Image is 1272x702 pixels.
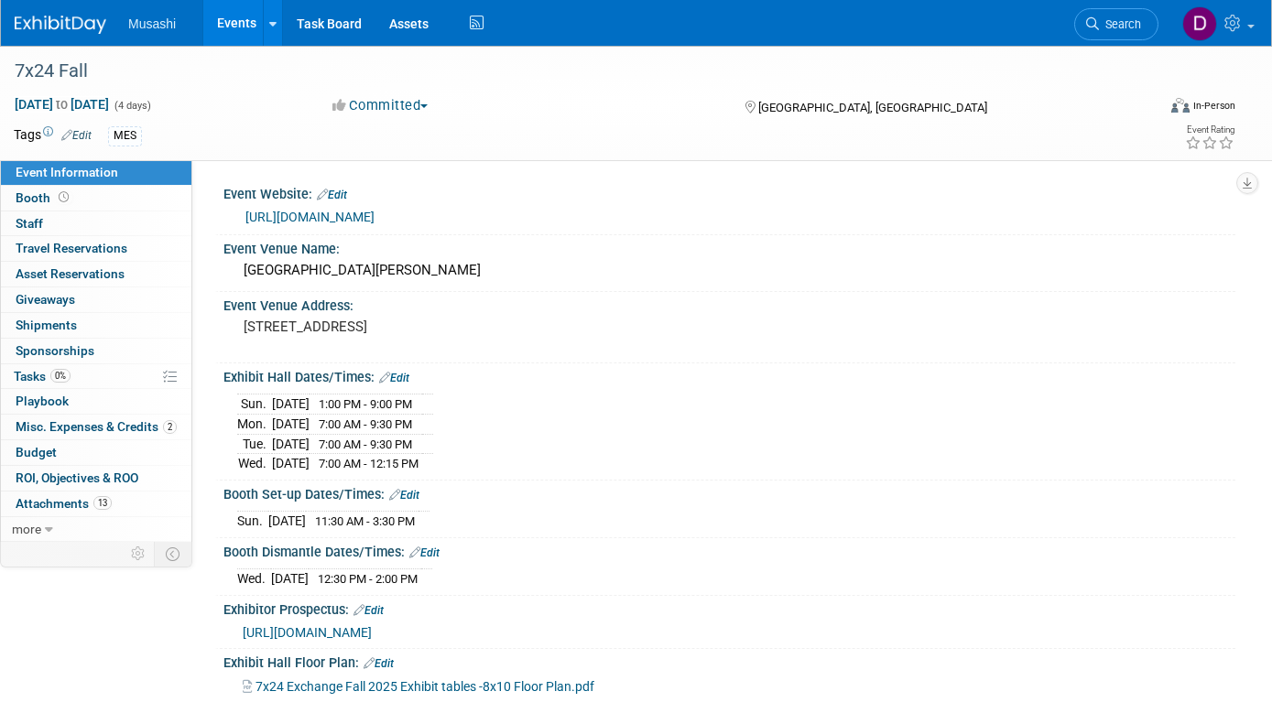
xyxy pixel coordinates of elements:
[55,190,72,204] span: Booth not reserved yet
[16,343,94,358] span: Sponsorships
[1192,99,1235,113] div: In-Person
[16,216,43,231] span: Staff
[108,126,142,146] div: MES
[315,514,415,528] span: 11:30 AM - 3:30 PM
[1055,95,1235,123] div: Event Format
[123,542,155,566] td: Personalize Event Tab Strip
[1,491,191,516] a: Attachments13
[1,287,191,312] a: Giveaways
[14,369,71,383] span: Tasks
[113,100,151,112] span: (4 days)
[244,319,625,335] pre: [STREET_ADDRESS]
[16,190,72,205] span: Booth
[1099,17,1141,31] span: Search
[268,512,306,531] td: [DATE]
[14,125,92,146] td: Tags
[237,454,272,473] td: Wed.
[353,604,384,617] a: Edit
[326,96,435,115] button: Committed
[12,522,41,536] span: more
[255,679,594,694] span: 7x24 Exchange Fall 2025 Exhibit tables -8x10 Floor Plan.pdf
[272,415,310,435] td: [DATE]
[155,542,192,566] td: Toggle Event Tabs
[319,397,412,411] span: 1:00 PM - 9:00 PM
[223,292,1235,315] div: Event Venue Address:
[53,97,71,112] span: to
[237,394,272,415] td: Sun.
[1,262,191,286] a: Asset Reservations
[16,318,77,332] span: Shipments
[272,394,310,415] td: [DATE]
[237,434,272,454] td: Tue.
[1,186,191,211] a: Booth
[272,434,310,454] td: [DATE]
[1185,125,1234,135] div: Event Rating
[758,101,987,114] span: [GEOGRAPHIC_DATA], [GEOGRAPHIC_DATA]
[1,339,191,363] a: Sponsorships
[379,372,409,384] a: Edit
[223,235,1235,258] div: Event Venue Name:
[1171,98,1190,113] img: Format-Inperson.png
[1,440,191,465] a: Budget
[223,363,1235,387] div: Exhibit Hall Dates/Times:
[93,496,112,510] span: 13
[1,313,191,338] a: Shipments
[50,369,71,383] span: 0%
[223,538,1235,562] div: Booth Dismantle Dates/Times:
[16,292,75,307] span: Giveaways
[223,180,1235,204] div: Event Website:
[16,266,125,281] span: Asset Reservations
[14,96,110,113] span: [DATE] [DATE]
[1,517,191,542] a: more
[1,415,191,439] a: Misc. Expenses & Credits2
[237,415,272,435] td: Mon.
[223,596,1235,620] div: Exhibitor Prospectus:
[1,389,191,414] a: Playbook
[16,419,177,434] span: Misc. Expenses & Credits
[237,569,271,589] td: Wed.
[128,16,176,31] span: Musashi
[16,496,112,511] span: Attachments
[8,55,1131,88] div: 7x24 Fall
[1182,6,1217,41] img: Daniel Agar
[319,457,419,470] span: 7:00 AM - 12:15 PM
[318,572,418,586] span: 12:30 PM - 2:00 PM
[271,569,309,589] td: [DATE]
[272,454,310,473] td: [DATE]
[223,649,1235,673] div: Exhibit Hall Floor Plan:
[319,437,412,451] span: 7:00 AM - 9:30 PM
[223,481,1235,504] div: Booth Set-up Dates/Times:
[16,470,138,485] span: ROI, Objectives & ROO
[16,165,118,179] span: Event Information
[317,189,347,201] a: Edit
[163,420,177,434] span: 2
[1,160,191,185] a: Event Information
[1,364,191,389] a: Tasks0%
[16,445,57,459] span: Budget
[1,466,191,491] a: ROI, Objectives & ROO
[1,211,191,236] a: Staff
[409,546,440,559] a: Edit
[15,16,106,34] img: ExhibitDay
[319,417,412,431] span: 7:00 AM - 9:30 PM
[61,129,92,142] a: Edit
[243,625,372,640] a: [URL][DOMAIN_NAME]
[16,241,127,255] span: Travel Reservations
[237,256,1222,285] div: [GEOGRAPHIC_DATA][PERSON_NAME]
[243,679,594,694] a: 7x24 Exchange Fall 2025 Exhibit tables -8x10 Floor Plan.pdf
[237,512,268,531] td: Sun.
[364,657,394,670] a: Edit
[1,236,191,261] a: Travel Reservations
[1074,8,1158,40] a: Search
[245,210,375,224] a: [URL][DOMAIN_NAME]
[389,489,419,502] a: Edit
[16,394,69,408] span: Playbook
